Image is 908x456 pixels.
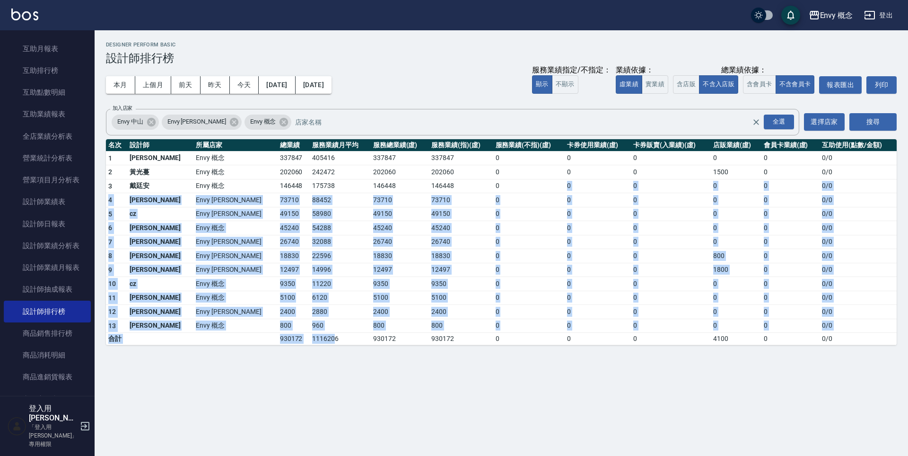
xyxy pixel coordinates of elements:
[4,278,91,300] a: 設計師抽成報表
[4,388,91,410] a: 商品庫存表
[371,151,429,165] td: 337847
[310,221,370,235] td: 54288
[310,305,370,319] td: 2880
[565,221,631,235] td: 0
[310,139,370,152] th: 服務業績月平均
[631,277,711,291] td: 0
[631,207,711,221] td: 0
[673,65,814,75] div: 總業績依據：
[750,116,763,129] button: Clear
[429,207,493,221] td: 49150
[113,105,132,112] label: 加入店家
[493,139,565,152] th: 服務業績(不指)(虛)
[310,263,370,277] td: 14996
[108,182,112,190] span: 3
[493,207,565,221] td: 0
[310,319,370,333] td: 960
[820,277,897,291] td: 0 / 0
[371,305,429,319] td: 2400
[761,235,820,249] td: 0
[127,179,193,193] td: 戴廷安
[761,193,820,207] td: 0
[565,249,631,263] td: 0
[108,252,112,259] span: 8
[193,235,278,249] td: Envy [PERSON_NAME]
[429,319,493,333] td: 800
[112,115,159,130] div: Envy 中山
[532,75,552,94] button: 顯示
[108,308,116,315] span: 12
[493,249,565,263] td: 0
[108,168,112,176] span: 2
[565,165,631,179] td: 0
[278,249,310,263] td: 18830
[127,221,193,235] td: [PERSON_NAME]
[310,179,370,193] td: 175738
[711,249,761,263] td: 800
[565,305,631,319] td: 0
[711,277,761,291] td: 0
[371,277,429,291] td: 9350
[11,9,38,20] img: Logo
[493,165,565,179] td: 0
[565,235,631,249] td: 0
[108,224,112,232] span: 6
[371,235,429,249] td: 26740
[631,305,711,319] td: 0
[631,319,711,333] td: 0
[820,263,897,277] td: 0 / 0
[278,151,310,165] td: 337847
[565,333,631,345] td: 0
[761,277,820,291] td: 0
[429,249,493,263] td: 18830
[711,165,761,179] td: 1500
[673,75,699,94] button: 含店販
[108,196,112,204] span: 4
[820,179,897,193] td: 0 / 0
[278,179,310,193] td: 146448
[781,6,800,25] button: save
[106,76,135,94] button: 本月
[711,305,761,319] td: 0
[29,423,77,448] p: 「登入用[PERSON_NAME]」專用權限
[127,305,193,319] td: [PERSON_NAME]
[493,263,565,277] td: 0
[711,319,761,333] td: 0
[565,263,631,277] td: 0
[106,42,897,48] h2: Designer Perform Basic
[761,207,820,221] td: 0
[429,263,493,277] td: 12497
[631,221,711,235] td: 0
[4,191,91,213] a: 設計師業績表
[631,193,711,207] td: 0
[4,301,91,322] a: 設計師排行榜
[429,221,493,235] td: 45240
[127,277,193,291] td: cz
[761,305,820,319] td: 0
[8,417,26,436] img: Person
[127,165,193,179] td: 黃光蔓
[565,291,631,305] td: 0
[371,165,429,179] td: 202060
[162,115,242,130] div: Envy [PERSON_NAME]
[193,193,278,207] td: Envy [PERSON_NAME]
[371,263,429,277] td: 12497
[293,114,768,130] input: 店家名稱
[278,263,310,277] td: 12497
[699,75,738,94] button: 不含入店販
[761,319,820,333] td: 0
[429,151,493,165] td: 337847
[4,38,91,60] a: 互助月報表
[565,139,631,152] th: 卡券使用業績(虛)
[278,277,310,291] td: 9350
[310,165,370,179] td: 242472
[532,65,611,75] div: 服務業績指定/不指定：
[4,169,91,191] a: 營業項目月分析表
[310,235,370,249] td: 32088
[743,75,776,94] button: 含會員卡
[108,210,112,218] span: 5
[193,151,278,165] td: Envy 概念
[493,193,565,207] td: 0
[108,322,116,330] span: 13
[819,76,862,94] a: 報表匯出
